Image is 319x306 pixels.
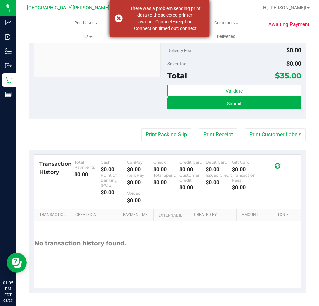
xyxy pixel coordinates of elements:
span: Delivery Fee [167,48,191,53]
a: Amount [242,212,270,218]
span: Deliveries [208,34,244,40]
span: Customers [157,20,296,26]
button: Print Receipt [199,128,237,141]
span: $0.00 [286,60,301,67]
div: $0.00 [127,197,153,204]
div: $0.00 [206,179,232,186]
a: Created At [75,212,115,218]
a: Customers [156,16,296,30]
a: Purchases [16,16,156,30]
span: Validate [226,88,243,94]
div: Customer Credit [179,173,206,183]
span: [GEOGRAPHIC_DATA][PERSON_NAME] [27,5,109,11]
div: Gift Card [232,160,258,165]
button: Print Customer Labels [245,128,306,141]
th: External ID [153,209,189,221]
div: No transaction history found. [34,221,126,266]
div: Issued Credit [206,173,232,178]
p: 08/27 [3,298,13,303]
inline-svg: Outbound [5,62,12,69]
p: 01:05 PM EDT [3,280,13,298]
div: $0.00 [179,184,206,191]
div: $0.00 [232,166,258,173]
div: $0.00 [127,179,153,186]
div: $0.00 [127,166,153,173]
div: $0.00 [206,166,232,173]
div: $0.00 [101,189,127,196]
span: Purchases [16,20,156,26]
button: Validate [167,85,301,97]
div: $0.00 [232,184,258,191]
a: Created By [194,212,234,218]
inline-svg: Reports [5,91,12,98]
inline-svg: Inventory [5,48,12,55]
div: $0.00 [153,166,179,173]
span: Total [167,71,187,80]
a: Transaction ID [39,212,68,218]
span: Tills [16,34,156,40]
div: AeroPay [127,173,153,178]
div: CanPay [127,160,153,165]
button: Submit [167,97,301,109]
a: Txn Fee [277,212,293,218]
span: Sales Tax [167,61,186,66]
div: Total Payments [74,160,101,170]
div: Total Spendr [153,173,179,178]
a: Deliveries [156,30,296,44]
div: Voided [127,191,153,196]
span: Submit [227,101,242,106]
div: Credit Card [179,160,206,165]
div: Point of Banking (POB) [101,173,127,188]
div: Debit Card [206,160,232,165]
div: There was a problem sending print data to the selected printer: java.net.ConnectException: Connec... [126,5,204,32]
span: Hi, [PERSON_NAME]! [263,5,306,10]
inline-svg: Analytics [5,19,12,26]
div: $0.00 [101,166,127,173]
button: Print Packing Slip [141,128,191,141]
iframe: Resource center [7,253,27,273]
div: $0.00 [179,166,206,173]
div: $0.00 [74,171,101,178]
span: Awaiting Payment [268,21,309,28]
span: $35.00 [275,71,301,80]
inline-svg: Inbound [5,34,12,40]
a: Payment Method [123,212,151,218]
div: $0.00 [153,179,179,186]
div: Check [153,160,179,165]
span: $0.00 [286,47,301,54]
div: Cash [101,160,127,165]
inline-svg: Retail [5,77,12,83]
div: Transaction Fees [232,173,258,183]
a: Tills [16,30,156,44]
